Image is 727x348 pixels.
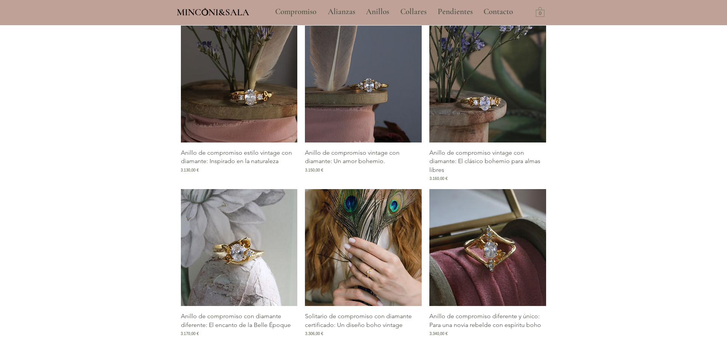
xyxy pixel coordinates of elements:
div: Galería de Anillo de compromiso con diamante diferente: El encanto de la Belle Époque [181,189,298,337]
a: Anillo de compromiso estilo vintage con diamante: Inspirado en la naturaleza3.130,00 € [181,149,298,181]
a: Contacto [478,2,519,21]
a: Collares [395,2,432,21]
div: Galería de Solitario de compromiso con diamante certificado: Un diseño boho vintage [305,189,422,337]
a: MINCONI&SALA [177,5,249,18]
div: Galería de Anillo de compromiso vintage con diamante: El clásico bohemio para almas libres [429,26,546,181]
p: Anillo de compromiso diferente y único: Para una novia rebelde con espíritu boho [429,312,546,329]
p: Collares [397,2,430,21]
span: 3.340,00 € [429,331,447,337]
img: Minconi Sala [202,8,208,16]
text: 0 [539,11,542,16]
div: Galería de Anillo de compromiso vintage con diamante: Un amor bohemio. [305,26,422,181]
p: Pendientes [434,2,477,21]
a: Anillo de compromiso diferente y único: Para una novia rebelde con espíritu boho3.340,00 € [429,312,546,337]
p: Anillo de compromiso estilo vintage con diamante: Inspirado en la naturaleza [181,149,298,166]
nav: Sitio [255,2,534,21]
p: Compromiso [271,2,320,21]
span: 3.306,00 € [305,331,323,337]
a: Compromiso [269,2,322,21]
a: Alianzas [322,2,360,21]
p: Anillo de compromiso vintage con diamante: Un amor bohemio. [305,149,422,166]
div: Galería de Anillo de compromiso diferente y único: Para una novia rebelde con espíritu boho [429,189,546,337]
a: Anillo de compromiso con diamante diferente: El encanto de la Belle Époque3.170,00 € [181,312,298,337]
p: Anillo de compromiso con diamante diferente: El encanto de la Belle Époque [181,312,298,329]
a: Pendientes [432,2,478,21]
a: Anillo de compromiso vintage con diamante: Un amor bohemio.3.150,00 € [305,149,422,181]
span: 3.170,00 € [181,331,199,337]
p: Anillo de compromiso vintage con diamante: El clásico bohemio para almas libres [429,149,546,174]
span: MINCONI&SALA [177,6,249,18]
p: Contacto [480,2,517,21]
a: Anillo de compromiso vintage con diamante: El clásico bohemio para almas libres3.160,00 € [429,149,546,181]
a: Anillos [360,2,395,21]
a: Solitario de compromiso con diamante certificado: Un diseño boho vintage3.306,00 € [305,312,422,337]
span: 3.150,00 € [305,167,323,173]
p: Anillos [362,2,393,21]
span: 3.130,00 € [181,167,199,173]
p: Solitario de compromiso con diamante certificado: Un diseño boho vintage [305,312,422,329]
p: Alianzas [324,2,359,21]
a: Carrito con 0 ítems [536,6,545,17]
span: 3.160,00 € [429,176,447,181]
div: Galería de Anillo de compromiso estilo vintage con diamante: Inspirado en la naturaleza [181,26,298,181]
